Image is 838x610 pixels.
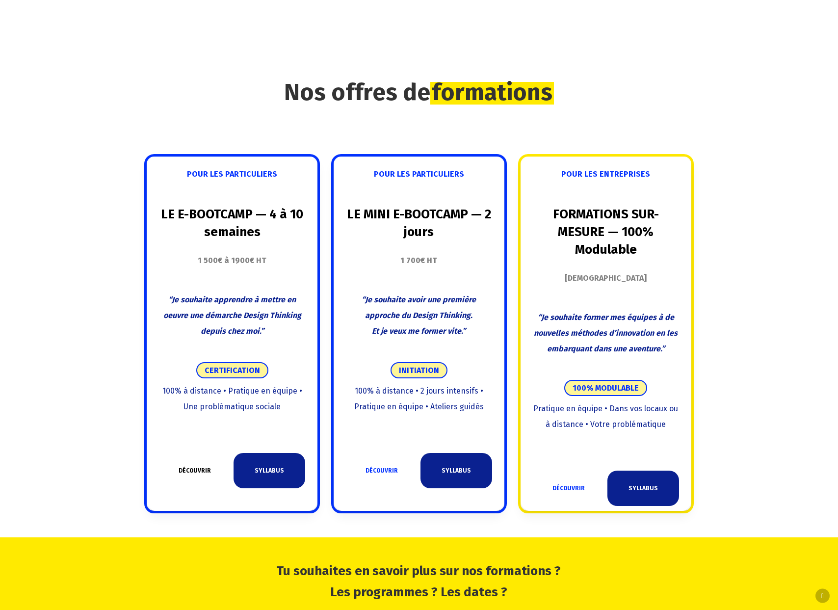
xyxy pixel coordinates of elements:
span: “Je souhaite apprendre à mettre en oeuvre une démarche Design Thinking depuis chez moi.” [163,295,301,336]
span: CERTIFICATION [196,362,268,378]
a: DÉCOUVRIR [346,453,418,488]
span: POUR LES PARTICULIERS [374,169,464,179]
span: “Je souhaite former mes équipes à de nouvelles méthodes d’innovation en les embarquant dans une a... [534,313,678,353]
strong: LE E-BOOTCAMP — 4 à 10 semaines [161,207,303,239]
a: SYLLABUS [607,471,679,506]
span: FORMATIONS SUR-MESURE [553,207,659,239]
strong: Les programmes ? Les dates ? [330,584,507,600]
span: POUR LES PARTICULIERS [187,169,277,179]
a: SYLLABUS [234,453,305,488]
strong: LE MINI E-BOOTCAMP — 2 jours [347,207,491,239]
span: — 100% Modulable [575,224,654,257]
span: Pratique en équipe • Dans vos locaux ou à distance • Votre problématique [533,404,678,429]
h2: Nos offres de [238,78,601,106]
strong: Tu souhaites en savoir plus sur nos formations ? [277,563,561,579]
span: INITIATION [391,362,447,378]
span: 100% MODULABLE [564,380,647,396]
span: “Je souhaite avoir une première approche du Design Thinking. Et je veux me former vite.” [362,295,476,336]
a: SYLLABUS [420,453,492,488]
strong: [DEMOGRAPHIC_DATA] [565,273,647,283]
a: DÉCOUVRIR [533,471,604,506]
span: 100% à distance • 2 jours intensifs • Pratique en équipe • Ateliers guidés [354,386,484,411]
span: 100% à distance • Pratique en équipe • Une problématique sociale [162,386,302,411]
a: DÉCOUVRIR [159,453,231,488]
span: POUR LES ENTREPRISES [561,169,650,179]
em: formations [430,78,554,106]
strong: 1 500€ à 1900€ HT [198,256,266,265]
strong: 1 700€ HT [400,256,437,265]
